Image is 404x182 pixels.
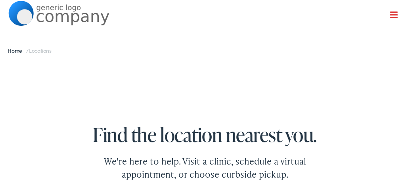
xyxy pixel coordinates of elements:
[8,45,26,53] a: Home
[14,32,402,48] a: What We Offer
[8,123,402,144] h1: Find the location nearest you.
[29,45,52,53] span: Locations
[78,153,332,180] div: We're here to help. Visit a clinic, schedule a virtual appointment, or choose curbside pickup.
[8,45,52,53] span: /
